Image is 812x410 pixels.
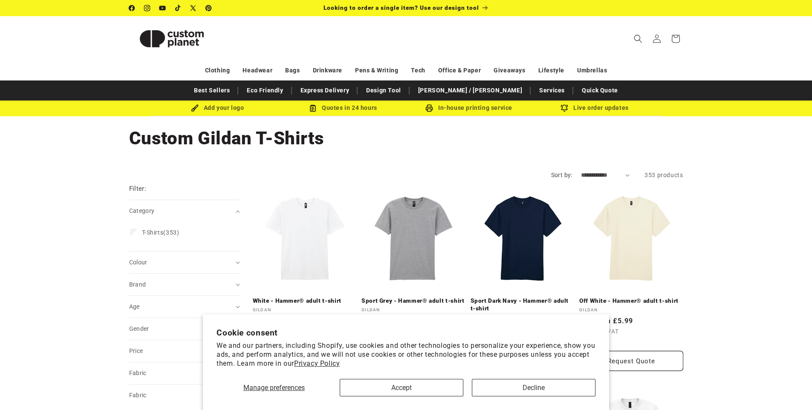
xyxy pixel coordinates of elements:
button: Request Quote [579,351,683,371]
summary: Search [629,29,647,48]
span: Fabric [129,370,147,376]
a: Giveaways [494,63,525,78]
a: Pens & Writing [355,63,398,78]
img: Order Updates Icon [309,104,317,112]
button: Decline [472,379,595,396]
div: Add your logo [155,103,280,113]
summary: Colour (0 selected) [129,252,240,273]
a: Off White - Hammer® adult t-shirt [579,297,683,305]
a: Eco Friendly [243,83,287,98]
summary: Fabric (0 selected) [129,384,240,406]
a: Best Sellers [190,83,234,98]
label: Sort by: [551,172,572,178]
a: Bags [285,63,300,78]
button: Accept [340,379,463,396]
span: 353 products [644,172,683,178]
span: Age [129,303,140,310]
a: Drinkware [313,63,342,78]
h2: Filter: [129,184,147,194]
a: Custom Planet [126,16,217,61]
span: Gender [129,325,149,332]
a: Clothing [205,63,230,78]
div: In-house printing service [406,103,532,113]
span: (353) [142,229,179,236]
a: [PERSON_NAME] / [PERSON_NAME] [414,83,526,98]
a: White - Hammer® adult t-shirt [253,297,357,305]
h2: Cookie consent [217,328,595,338]
summary: Brand (0 selected) [129,274,240,295]
span: Fabric [129,392,147,399]
h1: Custom Gildan T-Shirts [129,127,683,150]
a: Express Delivery [296,83,354,98]
span: T-Shirts [142,229,164,236]
a: Umbrellas [577,63,607,78]
p: We and our partners, including Shopify, use cookies and other technologies to personalize your ex... [217,341,595,368]
span: Brand [129,281,146,288]
summary: Category (0 selected) [129,200,240,222]
span: Category [129,207,155,214]
span: Looking to order a single item? Use our design tool [324,4,479,11]
iframe: Chat Widget [769,369,812,410]
summary: Age (0 selected) [129,296,240,318]
div: Quotes in 24 hours [280,103,406,113]
span: Colour [129,259,147,266]
a: Sport Grey - Hammer® adult t-shirt [361,297,465,305]
img: In-house printing [425,104,433,112]
a: Privacy Policy [294,359,340,367]
a: Office & Paper [438,63,481,78]
a: Design Tool [362,83,405,98]
a: Quick Quote [578,83,622,98]
a: Lifestyle [538,63,564,78]
div: Live order updates [532,103,658,113]
a: Headwear [243,63,272,78]
img: Order updates [561,104,568,112]
button: Manage preferences [217,379,331,396]
img: Brush Icon [191,104,199,112]
summary: Price [129,340,240,362]
a: Sport Dark Navy - Hammer® adult t-shirt [471,297,575,312]
summary: Fabric (0 selected) [129,362,240,384]
a: Services [535,83,569,98]
a: Tech [411,63,425,78]
img: Custom Planet [129,20,214,58]
span: Price [129,347,143,354]
summary: Gender (0 selected) [129,318,240,340]
span: Manage preferences [243,384,305,392]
